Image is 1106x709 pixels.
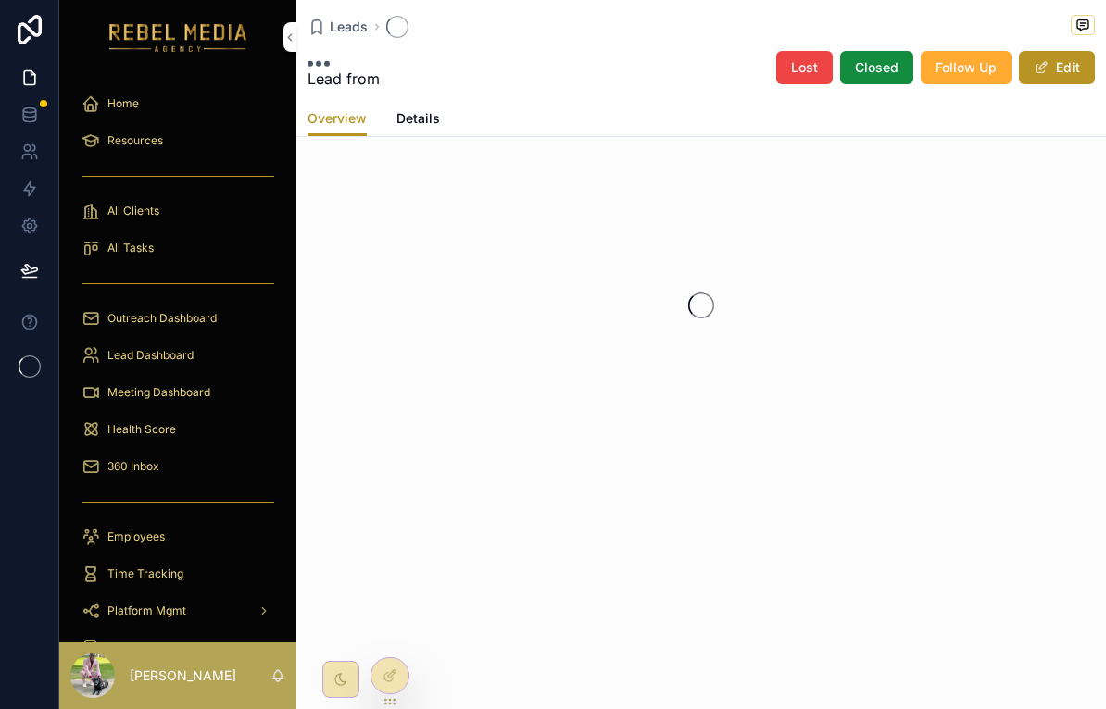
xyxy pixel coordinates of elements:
[107,204,159,218] span: All Clients
[107,348,194,363] span: Lead Dashboard
[107,241,154,255] span: All Tasks
[308,18,368,36] a: Leads
[107,385,210,400] span: Meeting Dashboard
[396,109,440,128] span: Details
[70,231,285,265] a: All Tasks
[70,594,285,628] a: Platform Mgmt
[59,74,296,642] div: scrollable content
[109,22,247,52] img: App logo
[70,124,285,157] a: Resources
[921,51,1012,84] button: Follow Up
[70,631,285,665] a: Data Cleaner
[308,109,367,128] span: Overview
[70,413,285,446] a: Health Score
[70,339,285,372] a: Lead Dashboard
[130,666,236,685] p: [PERSON_NAME]
[107,641,177,655] span: Data Cleaner
[840,51,913,84] button: Closed
[936,58,997,77] span: Follow Up
[330,18,368,36] span: Leads
[107,566,183,581] span: Time Tracking
[70,557,285,591] a: Time Tracking
[107,603,186,618] span: Platform Mgmt
[776,51,833,84] button: Lost
[791,58,818,77] span: Lost
[70,376,285,409] a: Meeting Dashboard
[107,422,176,437] span: Health Score
[70,450,285,483] a: 360 Inbox
[308,68,380,90] span: Lead from
[107,459,159,474] span: 360 Inbox
[855,58,899,77] span: Closed
[107,96,139,111] span: Home
[70,302,285,335] a: Outreach Dashboard
[70,87,285,120] a: Home
[396,102,440,139] a: Details
[70,520,285,554] a: Employees
[308,102,367,137] a: Overview
[1019,51,1095,84] button: Edit
[107,311,217,326] span: Outreach Dashboard
[107,133,163,148] span: Resources
[107,529,165,544] span: Employees
[70,194,285,228] a: All Clients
